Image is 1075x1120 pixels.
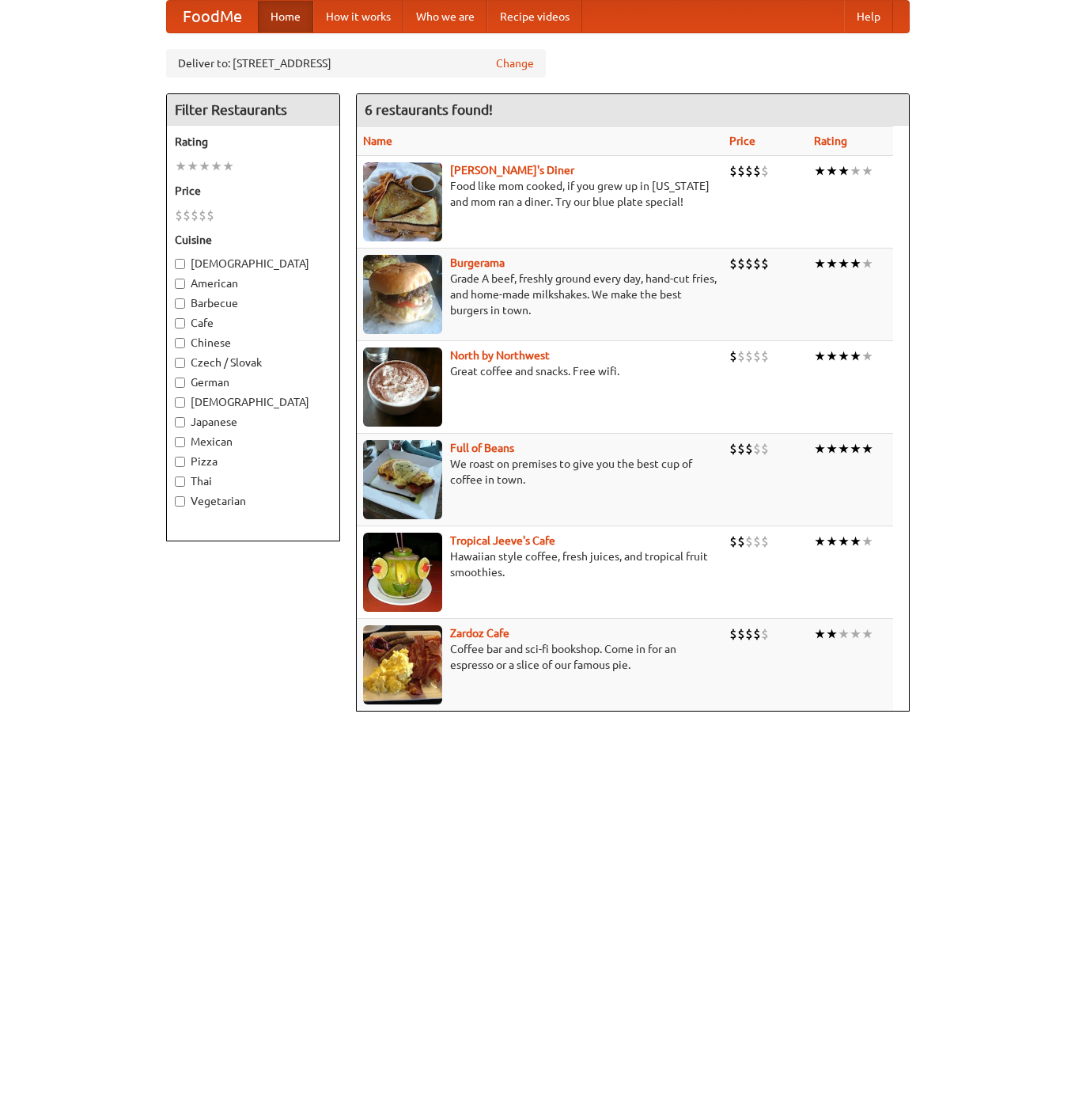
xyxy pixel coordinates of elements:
[363,440,442,519] img: beans.jpg
[745,255,753,272] li: $
[861,347,873,365] li: ★
[175,318,185,328] input: Cafe
[753,625,761,643] li: $
[850,533,861,550] li: ★
[183,207,191,224] li: $
[313,1,403,32] a: How it works
[175,295,331,311] label: Barbecue
[838,255,850,272] li: ★
[258,1,313,32] a: Home
[450,534,555,547] a: Tropical Jeeve's Cafe
[745,533,753,550] li: $
[814,440,826,457] li: ★
[175,259,185,269] input: [DEMOGRAPHIC_DATA]
[175,496,185,507] input: Vegetarian
[175,232,331,248] h5: Cuisine
[814,347,826,365] li: ★
[363,255,442,334] img: burgerama.jpg
[814,135,847,147] a: Rating
[175,298,185,309] input: Barbecue
[175,454,331,469] label: Pizza
[166,49,546,78] div: Deliver to: [STREET_ADDRESS]
[729,135,755,147] a: Price
[403,1,487,32] a: Who we are
[729,533,737,550] li: $
[222,158,234,175] li: ★
[450,256,505,269] a: Burgerama
[861,162,873,180] li: ★
[210,158,222,175] li: ★
[826,440,838,457] li: ★
[175,279,185,289] input: American
[363,178,717,210] p: Food like mom cooked, if you grew up in [US_STATE] and mom ran a diner. Try our blue plate special!
[363,135,392,147] a: Name
[861,440,873,457] li: ★
[175,158,187,175] li: ★
[496,55,534,71] a: Change
[861,255,873,272] li: ★
[850,625,861,643] li: ★
[175,315,331,331] label: Cafe
[365,102,493,117] ng-pluralize: 6 restaurants found!
[838,625,850,643] li: ★
[729,347,737,365] li: $
[175,457,185,467] input: Pizza
[487,1,582,32] a: Recipe videos
[761,347,769,365] li: $
[363,533,442,612] img: jeeves.jpg
[737,440,745,457] li: $
[175,355,331,370] label: Czech / Slovak
[753,162,761,180] li: $
[814,162,826,180] li: ★
[761,162,769,180] li: $
[850,440,861,457] li: ★
[363,625,442,704] img: zardoz.jpg
[199,207,206,224] li: $
[363,363,717,379] p: Great coffee and snacks. Free wifi.
[450,442,514,454] a: Full of Beans
[861,533,873,550] li: ★
[761,533,769,550] li: $
[175,256,331,271] label: [DEMOGRAPHIC_DATA]
[450,627,509,640] b: Zardoz Cafe
[745,162,753,180] li: $
[838,162,850,180] li: ★
[753,347,761,365] li: $
[363,347,442,427] img: north.jpg
[175,275,331,291] label: American
[838,347,850,365] li: ★
[753,533,761,550] li: $
[761,625,769,643] li: $
[814,255,826,272] li: ★
[826,347,838,365] li: ★
[826,162,838,180] li: ★
[850,347,861,365] li: ★
[175,437,185,447] input: Mexican
[729,162,737,180] li: $
[838,440,850,457] li: ★
[167,94,339,126] h4: Filter Restaurants
[175,473,331,489] label: Thai
[737,625,745,643] li: $
[826,625,838,643] li: ★
[844,1,893,32] a: Help
[363,162,442,241] img: sallys.jpg
[729,255,737,272] li: $
[175,378,185,388] input: German
[187,158,199,175] li: ★
[175,374,331,390] label: German
[175,397,185,408] input: [DEMOGRAPHIC_DATA]
[450,349,550,362] a: North by Northwest
[761,255,769,272] li: $
[175,335,331,351] label: Chinese
[814,625,826,643] li: ★
[761,440,769,457] li: $
[175,414,331,430] label: Japanese
[838,533,850,550] li: ★
[175,394,331,410] label: [DEMOGRAPHIC_DATA]
[826,533,838,550] li: ★
[363,271,717,318] p: Grade A beef, freshly ground every day, hand-cut fries, and home-made milkshakes. We make the bes...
